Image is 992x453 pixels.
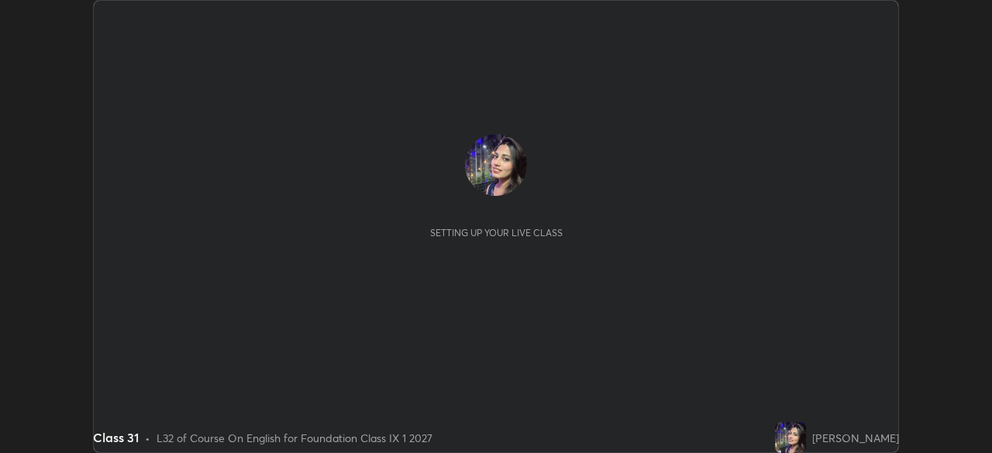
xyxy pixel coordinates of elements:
img: d5ece287230c4c02a9c95f097a9a0859.jpg [775,422,806,453]
div: • [145,430,150,446]
div: Class 31 [93,428,139,447]
div: L32 of Course On English for Foundation Class IX 1 2027 [157,430,432,446]
img: d5ece287230c4c02a9c95f097a9a0859.jpg [465,134,527,196]
div: Setting up your live class [430,227,563,239]
div: [PERSON_NAME] [812,430,899,446]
